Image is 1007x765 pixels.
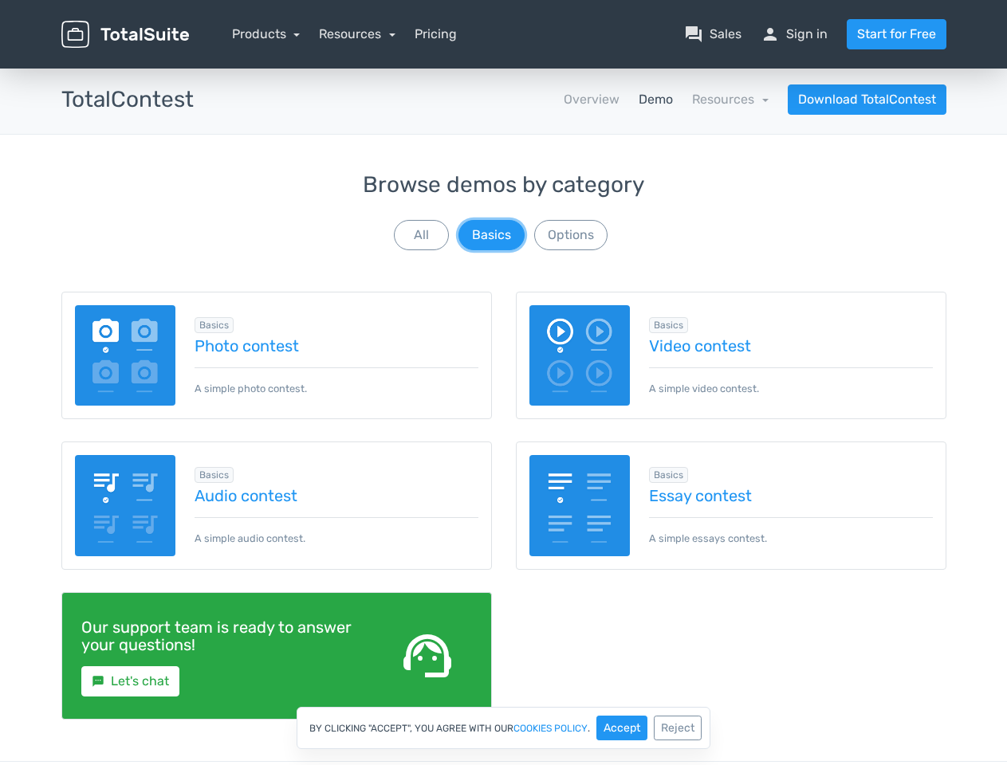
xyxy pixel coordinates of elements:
[297,707,710,749] div: By clicking "Accept", you agree with our .
[415,25,457,44] a: Pricing
[639,90,673,109] a: Demo
[195,517,478,546] p: A simple audio contest.
[564,90,620,109] a: Overview
[649,317,688,333] span: Browse all in Basics
[529,455,631,556] img: essay-contest.png.webp
[654,716,702,740] button: Reject
[596,716,647,740] button: Accept
[684,25,703,44] span: question_answer
[649,487,933,504] a: Essay contest
[61,21,189,49] img: TotalSuite for WordPress
[75,455,176,556] img: audio-poll.png.webp
[684,25,741,44] a: question_answerSales
[761,25,828,44] a: personSign in
[529,305,631,406] img: video-poll.png.webp
[649,337,933,355] a: Video contest
[761,25,780,44] span: person
[649,367,933,396] p: A simple video contest.
[75,305,176,406] img: image-poll.png.webp
[649,517,933,546] p: A simple essays contest.
[92,675,104,688] small: sms
[394,220,449,250] button: All
[649,467,688,483] span: Browse all in Basics
[319,26,395,41] a: Resources
[534,220,608,250] button: Options
[399,627,456,685] span: support_agent
[61,173,946,198] h3: Browse demos by category
[847,19,946,49] a: Start for Free
[788,84,946,115] a: Download TotalContest
[61,88,194,112] h3: TotalContest
[195,467,234,483] span: Browse all in Basics
[81,618,359,653] h4: Our support team is ready to answer your questions!
[232,26,301,41] a: Products
[513,724,588,733] a: cookies policy
[458,220,525,250] button: Basics
[195,317,234,333] span: Browse all in Basics
[195,487,478,504] a: Audio contest
[81,666,179,696] a: smsLet's chat
[195,337,478,355] a: Photo contest
[195,367,478,396] p: A simple photo contest.
[692,92,769,107] a: Resources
